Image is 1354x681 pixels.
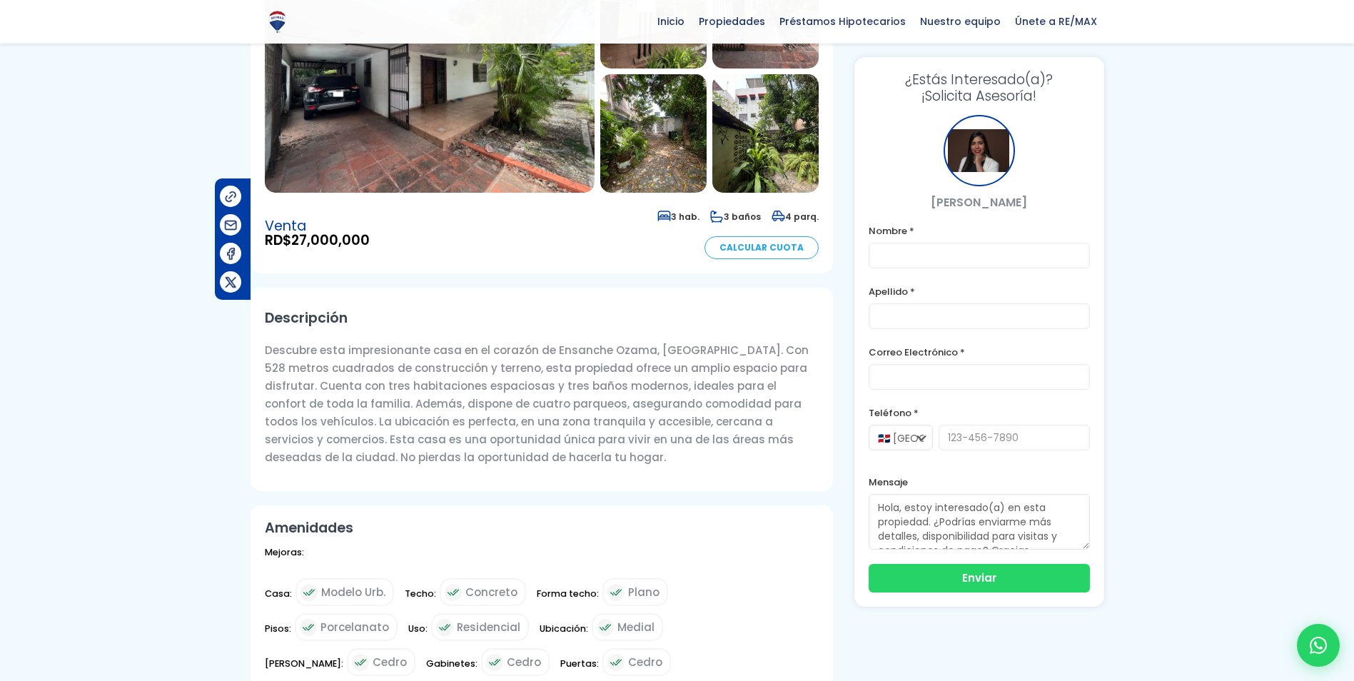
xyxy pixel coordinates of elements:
span: Cedro [507,653,541,671]
span: Residencial [457,618,520,636]
span: Porcelanato [320,618,389,636]
h3: ¡Solicita Asesoría! [869,71,1090,104]
img: Logo de REMAX [265,9,290,34]
span: ¿Estás Interesado(a)? [869,71,1090,88]
input: 123-456-7890 [939,425,1090,450]
span: Propiedades [692,11,772,32]
label: Teléfono * [869,404,1090,422]
label: Mensaje [869,473,1090,491]
button: Enviar [869,564,1090,592]
span: Concreto [465,583,517,601]
label: Nombre * [869,222,1090,240]
img: check icon [486,654,503,671]
img: check icon [352,654,369,671]
textarea: Hola, estoy interesado(a) en esta propiedad. ¿Podrías enviarme más detalles, disponibilidad para ... [869,494,1090,550]
img: check icon [300,584,318,601]
span: 3 hab. [657,211,699,223]
span: Forma techo: [537,585,599,612]
span: Nuestro equipo [913,11,1008,32]
img: Casa en Ensanche Ozama [712,74,819,193]
span: 4 parq. [772,211,819,223]
span: 27,000,000 [291,231,370,250]
span: RD$ [265,233,370,248]
p: [PERSON_NAME] [869,193,1090,211]
span: Modelo Urb. [321,583,385,601]
span: 3 baños [710,211,761,223]
span: Cedro [628,653,662,671]
span: Cedro [373,653,407,671]
img: check icon [300,619,317,636]
span: Inicio [650,11,692,32]
span: Plano [628,583,660,601]
label: Correo Electrónico * [869,343,1090,361]
img: Compartir [223,189,238,204]
img: Compartir [223,275,238,290]
span: Venta [265,219,370,233]
span: Casa: [265,585,292,612]
img: check icon [607,584,625,601]
span: Únete a RE/MAX [1008,11,1104,32]
span: Pisos: [265,620,291,647]
label: Apellido * [869,283,1090,301]
img: Casa en Ensanche Ozama [600,74,707,193]
img: Compartir [223,218,238,233]
h2: Descripción [265,302,819,334]
h2: Amenidades [265,520,819,536]
img: check icon [436,619,453,636]
img: Compartir [223,246,238,261]
img: check icon [607,654,625,671]
span: Uso: [408,620,428,647]
p: Descubre esta impresionante casa en el corazón de Ensanche Ozama, [GEOGRAPHIC_DATA]. Con 528 metr... [265,341,819,466]
span: Medial [617,618,655,636]
div: NICOLE BALBUENA [944,115,1015,186]
span: Préstamos Hipotecarios [772,11,913,32]
a: Calcular Cuota [704,236,819,259]
img: check icon [445,584,462,601]
img: check icon [597,619,614,636]
span: Ubicación: [540,620,588,647]
span: Techo: [405,585,436,612]
span: Mejoras: [265,543,304,571]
